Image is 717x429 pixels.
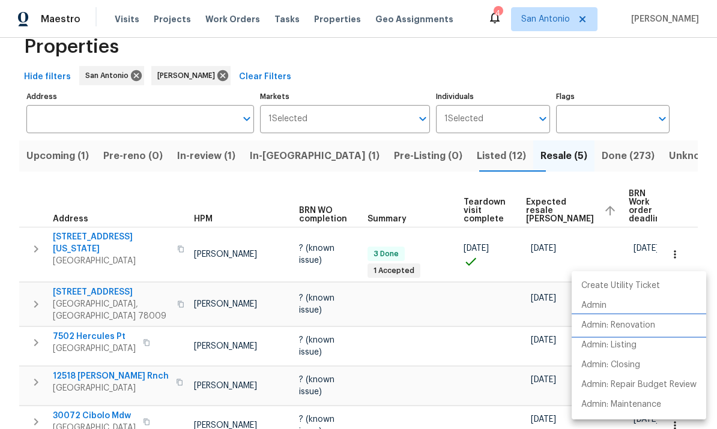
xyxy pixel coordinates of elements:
[581,299,607,312] p: Admin
[581,359,640,371] p: Admin: Closing
[581,280,660,292] p: Create Utility Ticket
[581,398,661,411] p: Admin: Maintenance
[581,339,637,352] p: Admin: Listing
[581,319,655,332] p: Admin: Renovation
[581,379,697,391] p: Admin: Repair Budget Review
